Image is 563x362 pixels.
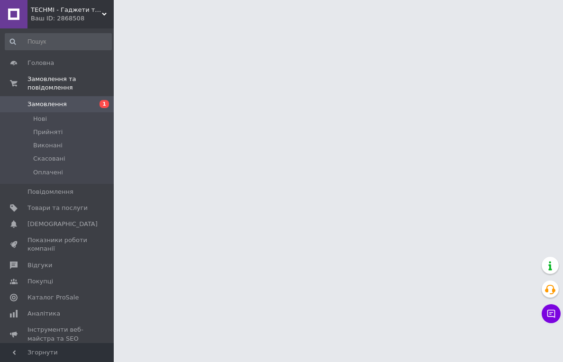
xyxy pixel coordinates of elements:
[33,168,63,177] span: Оплачені
[31,14,114,23] div: Ваш ID: 2868508
[33,141,63,150] span: Виконані
[27,236,88,253] span: Показники роботи компанії
[27,277,53,286] span: Покупці
[100,100,109,108] span: 1
[27,59,54,67] span: Головна
[27,261,52,270] span: Відгуки
[27,75,114,92] span: Замовлення та повідомлення
[31,6,102,14] span: TECHMI - Гаджети та аксесуари
[33,128,63,136] span: Прийняті
[542,304,561,323] button: Чат з покупцем
[33,154,65,163] span: Скасовані
[27,204,88,212] span: Товари та послуги
[33,115,47,123] span: Нові
[27,293,79,302] span: Каталог ProSale
[27,188,73,196] span: Повідомлення
[5,33,112,50] input: Пошук
[27,220,98,228] span: [DEMOGRAPHIC_DATA]
[27,326,88,343] span: Інструменти веб-майстра та SEO
[27,100,67,109] span: Замовлення
[27,309,60,318] span: Аналітика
